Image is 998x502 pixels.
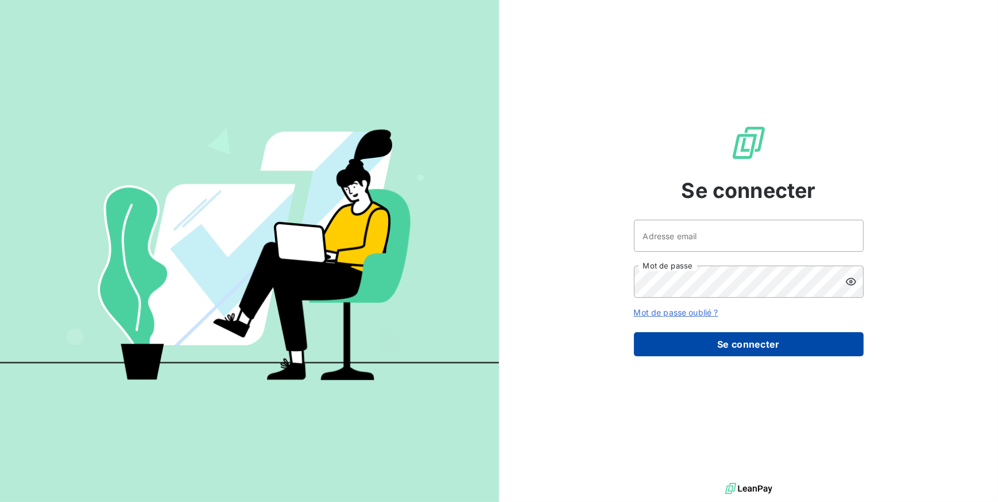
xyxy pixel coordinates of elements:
[634,308,718,317] a: Mot de passe oublié ?
[725,480,772,497] img: logo
[682,175,816,206] span: Se connecter
[730,124,767,161] img: Logo LeanPay
[634,220,864,252] input: placeholder
[634,332,864,356] button: Se connecter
